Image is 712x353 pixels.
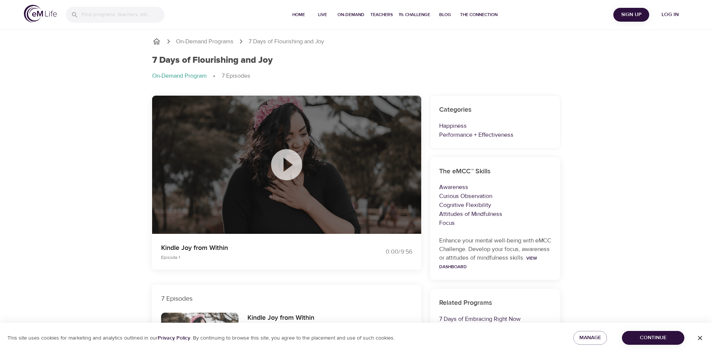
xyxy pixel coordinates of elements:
span: Home [290,11,308,19]
span: Live [314,11,332,19]
span: The Connection [460,11,497,19]
input: Find programs, teachers, etc... [81,7,164,23]
p: Curious Observation [439,192,551,201]
p: Kindle Joy from Within [161,243,347,253]
p: Cognitive Flexibility [439,201,551,210]
p: Enhance your mental well-being with eMCC Challenge. Develop your focus, awareness or attitudes of... [439,236,551,271]
p: 7 Episodes [222,72,250,80]
p: Episode 1 [161,254,347,261]
p: Awareness [439,183,551,192]
span: 1% Challenge [399,11,430,19]
span: Log in [655,10,685,19]
h1: 7 Days of Flourishing and Joy [152,55,273,66]
div: 0:00 / 9:56 [356,248,412,256]
button: Continue [622,331,684,345]
p: 7 Days of Flourishing and Joy [249,37,324,46]
img: logo [24,5,57,22]
button: Manage [573,331,607,345]
button: Sign Up [613,8,649,22]
span: Blog [436,11,454,19]
p: 7 Episodes [161,294,412,304]
span: Teachers [370,11,393,19]
p: Happiness [439,121,551,130]
a: On-Demand Programs [176,37,234,46]
p: Focus [439,219,551,227]
p: Attitudes of Mindfulness [439,210,551,219]
nav: breadcrumb [152,72,560,81]
button: Log in [652,8,688,22]
h6: Related Programs [439,298,551,309]
nav: breadcrumb [152,37,560,46]
h6: Kindle Joy from Within [247,313,315,323]
span: Sign Up [616,10,646,19]
h6: The eMCC™ Skills [439,166,551,177]
p: On-Demand Program [152,72,207,80]
a: 7 Days of Embracing Right Now [439,315,521,323]
a: Privacy Policy [158,335,190,341]
span: Continue [628,333,678,343]
span: On-Demand [337,11,364,19]
span: Manage [579,333,601,343]
p: Performance + Effectiveness [439,130,551,139]
h6: Categories [439,105,551,115]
